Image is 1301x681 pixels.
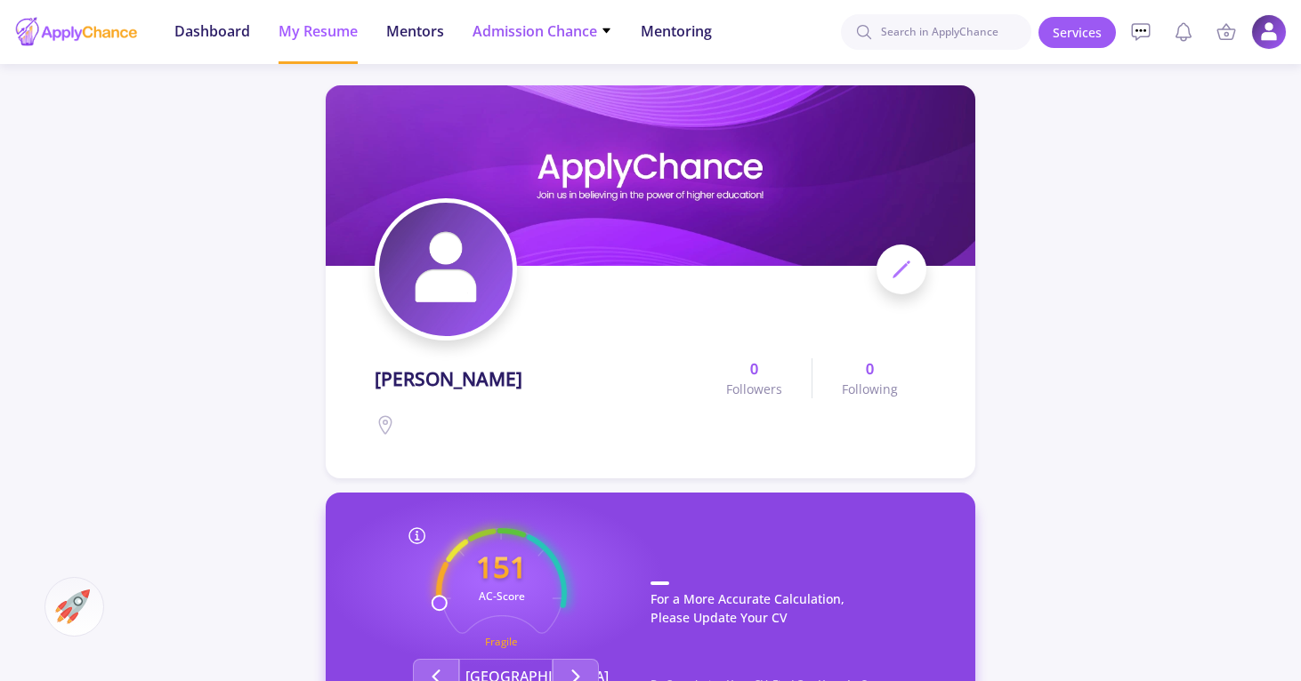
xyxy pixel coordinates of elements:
img: ac-market [55,589,90,624]
text: 151 [476,547,527,587]
span: Followers [726,380,782,398]
span: Mentoring [641,20,712,42]
p: For a More Accurate Calculation, Please Update Your CV [650,581,940,645]
span: Following [842,380,898,398]
text: Fragile [485,636,518,649]
input: Search in ApplyChance [841,14,1031,50]
span: Mentors [386,20,444,42]
span: My Resume [279,20,358,42]
a: Services [1038,17,1116,48]
span: [PERSON_NAME] [375,365,522,394]
span: Dashboard [174,20,250,42]
span: Admission Chance [473,20,612,42]
b: 0 [750,358,758,380]
text: AC-Score [479,589,525,604]
b: 0 [866,358,874,380]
